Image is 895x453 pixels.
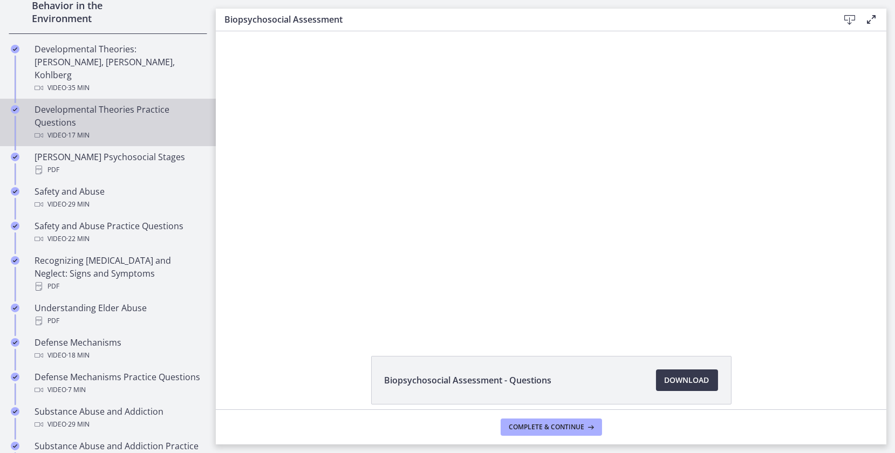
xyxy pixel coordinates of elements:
[66,198,90,211] span: · 29 min
[35,336,203,362] div: Defense Mechanisms
[66,418,90,431] span: · 29 min
[35,219,203,245] div: Safety and Abuse Practice Questions
[35,163,203,176] div: PDF
[35,370,203,396] div: Defense Mechanisms Practice Questions
[66,129,90,142] span: · 17 min
[11,442,19,450] i: Completed
[35,383,203,396] div: Video
[656,369,718,391] a: Download
[385,374,552,387] span: Biopsychosocial Assessment - Questions
[35,150,203,176] div: [PERSON_NAME] Psychosocial Stages
[35,405,203,431] div: Substance Abuse and Addiction
[35,349,203,362] div: Video
[224,13,822,26] h3: Biopsychosocial Assessment
[35,314,203,327] div: PDF
[35,418,203,431] div: Video
[35,232,203,245] div: Video
[35,301,203,327] div: Understanding Elder Abuse
[35,198,203,211] div: Video
[11,187,19,196] i: Completed
[11,338,19,347] i: Completed
[66,349,90,362] span: · 18 min
[35,280,203,293] div: PDF
[11,222,19,230] i: Completed
[35,129,203,142] div: Video
[66,81,90,94] span: · 35 min
[509,423,585,431] span: Complete & continue
[11,373,19,381] i: Completed
[11,45,19,53] i: Completed
[665,374,709,387] span: Download
[11,153,19,161] i: Completed
[11,256,19,265] i: Completed
[35,254,203,293] div: Recognizing [MEDICAL_DATA] and Neglect: Signs and Symptoms
[11,407,19,416] i: Completed
[35,81,203,94] div: Video
[35,185,203,211] div: Safety and Abuse
[35,103,203,142] div: Developmental Theories Practice Questions
[11,304,19,312] i: Completed
[66,232,90,245] span: · 22 min
[501,418,602,436] button: Complete & continue
[11,105,19,114] i: Completed
[66,383,86,396] span: · 7 min
[35,43,203,94] div: Developmental Theories: [PERSON_NAME], [PERSON_NAME], Kohlberg
[216,31,886,331] iframe: Video Lesson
